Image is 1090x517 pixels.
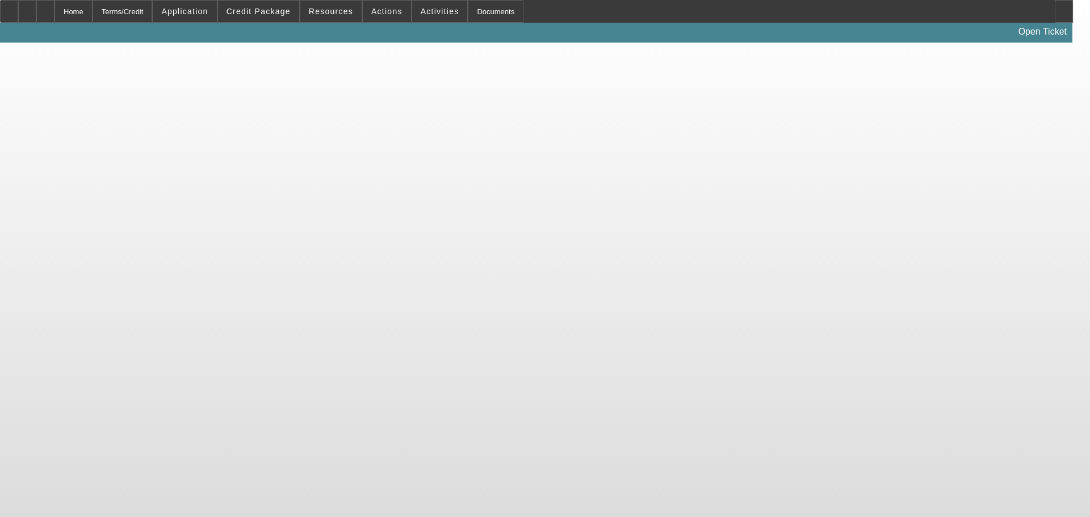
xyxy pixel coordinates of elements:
button: Actions [363,1,411,22]
span: Application [161,7,208,16]
button: Application [153,1,216,22]
a: Open Ticket [1014,22,1071,41]
span: Credit Package [227,7,291,16]
button: Resources [300,1,362,22]
span: Resources [309,7,353,16]
button: Activities [412,1,468,22]
span: Actions [371,7,403,16]
button: Credit Package [218,1,299,22]
span: Activities [421,7,459,16]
